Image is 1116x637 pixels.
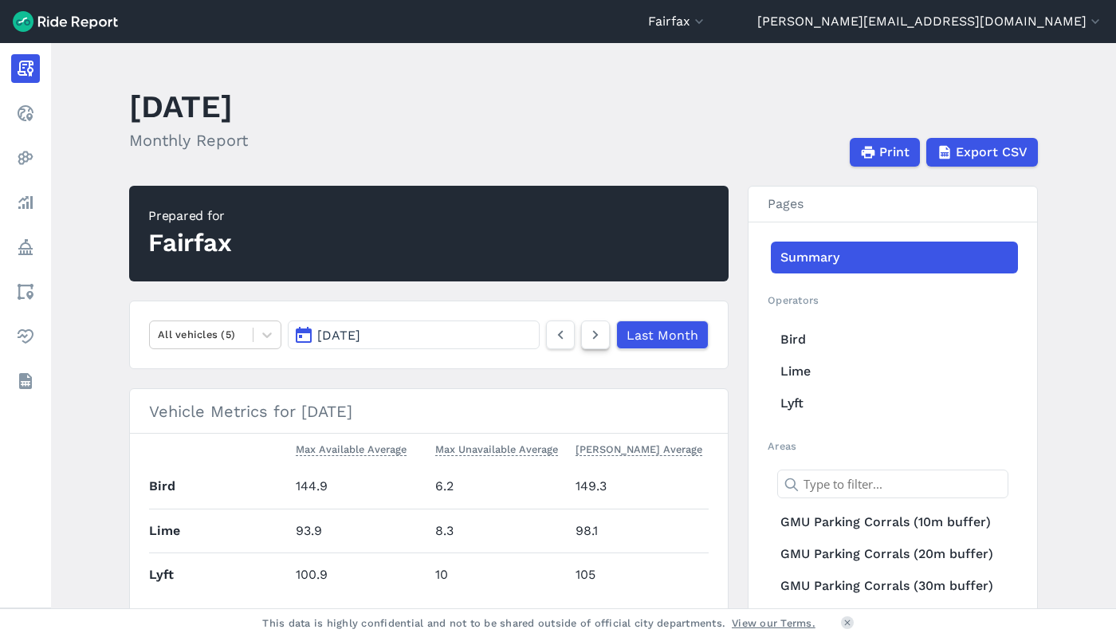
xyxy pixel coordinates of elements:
a: View our Terms. [732,615,815,631]
h2: Monthly Report [129,128,248,152]
td: 6.2 [429,465,569,509]
button: Print [850,138,920,167]
td: 144.9 [289,465,430,509]
button: [DATE] [288,320,540,349]
h1: [DATE] [129,85,248,128]
div: Prepared for [148,206,231,226]
th: Lime [149,509,289,552]
a: Analyze [11,188,40,217]
button: Export CSV [926,138,1038,167]
a: Areas [11,277,40,306]
a: Lyft [771,387,1018,419]
span: Max Available Average [296,440,407,456]
h2: Operators [768,293,1018,308]
h3: Vehicle Metrics for [DATE] [130,389,728,434]
th: Lyft [149,552,289,596]
td: 149.3 [569,465,709,509]
td: 93.9 [289,509,430,552]
a: Policy [11,233,40,261]
a: Report [11,54,40,83]
a: GMU Parking Corrals (20m buffer) [771,538,1018,570]
a: Last Month [616,320,709,349]
a: GMU Parking Corrals (10m buffer) [771,506,1018,538]
h2: Areas [768,438,1018,454]
button: [PERSON_NAME][EMAIL_ADDRESS][DOMAIN_NAME] [757,12,1103,31]
button: Fairfax [648,12,707,31]
button: Max Available Average [296,440,407,459]
img: Ride Report [13,11,118,32]
button: Max Unavailable Average [435,440,558,459]
h3: Pages [749,187,1037,222]
td: 98.1 [569,509,709,552]
span: Print [879,143,910,162]
span: Max Unavailable Average [435,440,558,456]
a: GMU [771,602,1018,634]
button: [PERSON_NAME] Average [576,440,702,459]
span: [PERSON_NAME] Average [576,440,702,456]
a: Lime [771,356,1018,387]
a: Heatmaps [11,144,40,172]
td: 100.9 [289,552,430,596]
input: Type to filter... [777,470,1008,498]
span: Export CSV [956,143,1028,162]
td: 105 [569,552,709,596]
a: Summary [771,242,1018,273]
td: 10 [429,552,569,596]
span: [DATE] [317,328,360,343]
th: Bird [149,465,289,509]
a: Datasets [11,367,40,395]
a: Bird [771,324,1018,356]
a: Realtime [11,99,40,128]
a: Health [11,322,40,351]
a: GMU Parking Corrals (30m buffer) [771,570,1018,602]
td: 8.3 [429,509,569,552]
div: Fairfax [148,226,231,261]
